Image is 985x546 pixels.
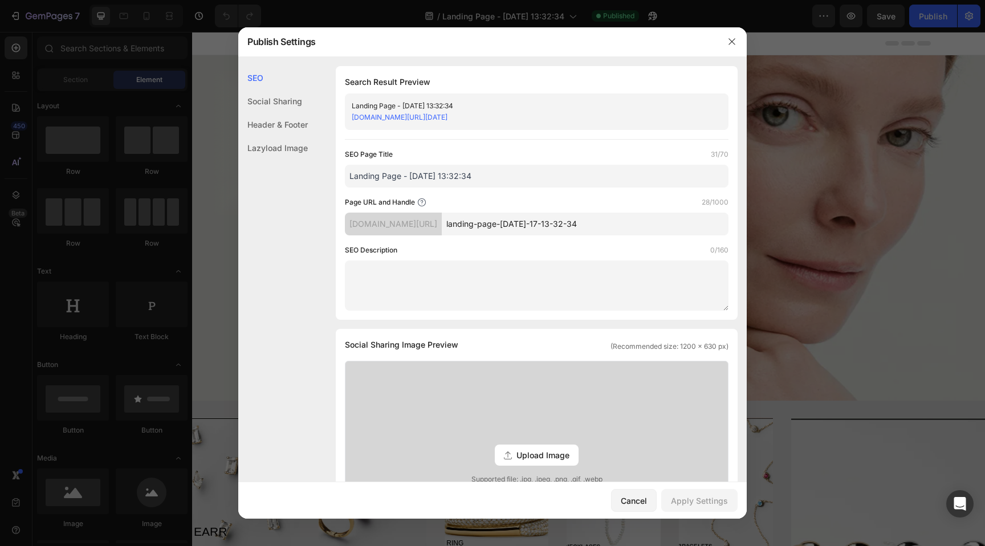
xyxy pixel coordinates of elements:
[352,100,703,112] div: Landing Page - [DATE] 13:32:34
[621,495,647,507] div: Cancel
[345,197,415,208] label: Page URL and Handle
[442,213,728,235] input: Handle
[661,489,738,512] button: Apply Settings
[711,149,728,160] label: 31/70
[611,489,657,512] button: Cancel
[55,155,270,193] div: 14k gold earrings that are made to last. Buy them once. Wear them
[253,505,274,528] div: RINGS
[671,495,728,507] div: Apply Settings
[352,113,447,121] a: [DOMAIN_NAME][URL][DATE]
[238,66,308,89] div: SEO
[238,27,717,56] div: Publish Settings
[710,245,728,256] label: 0/160
[345,165,728,188] input: Title
[55,64,270,144] h2: THE 14K GOLD STANDARD
[238,89,308,113] div: Social Sharing
[345,149,393,160] label: SEO Page Title
[345,474,728,484] span: Supported file: .jpg, .jpeg, .png, .gif, .webp
[69,209,121,221] div: HOP EARRING
[610,341,728,352] span: (Recommended size: 1200 x 630 px)
[238,136,308,160] div: Lazyload Image
[375,386,469,527] img: Alt image
[487,386,581,527] img: Alt image
[1,490,36,528] div: EARRINGS
[55,205,135,225] button: HOP EARRING
[238,113,308,136] div: Header & Footer
[702,197,728,208] label: 28/1000
[345,75,728,89] h1: Search Result Preview
[345,338,458,352] span: Social Sharing Image Preview
[946,490,974,518] div: Open Intercom Messenger
[345,245,397,256] label: SEO Description
[516,449,569,461] span: Upload Image
[345,213,442,235] div: [DOMAIN_NAME][URL]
